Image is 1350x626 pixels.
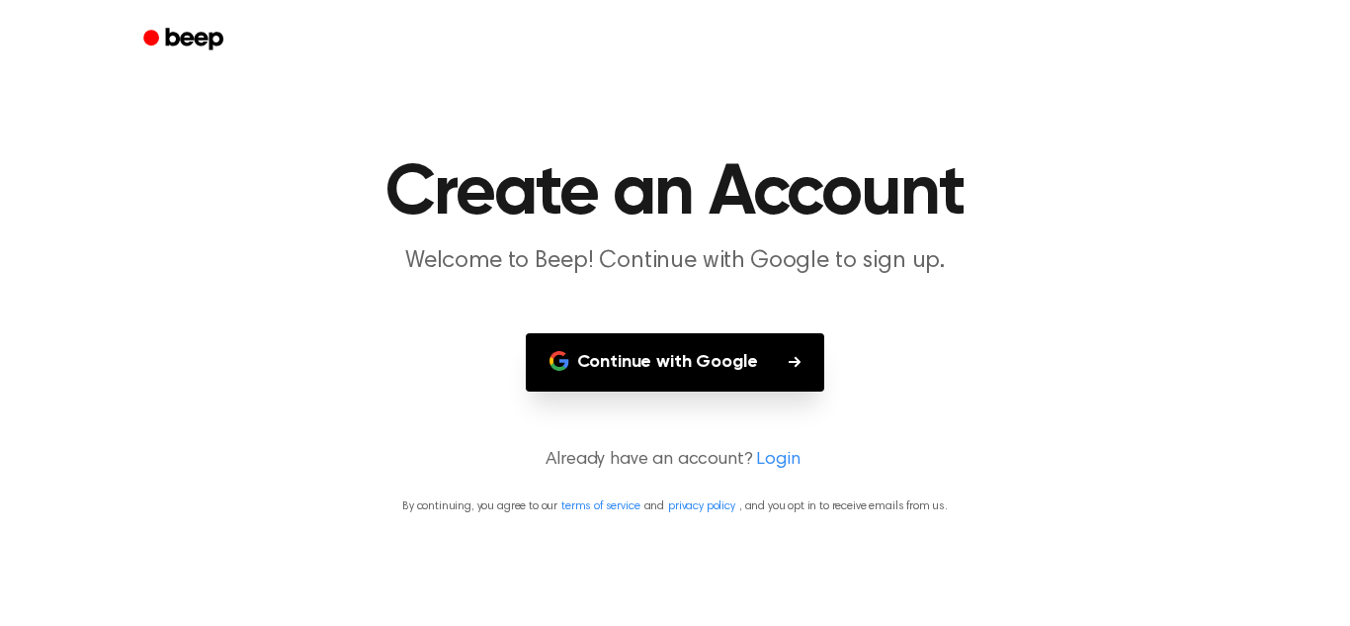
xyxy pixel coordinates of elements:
[295,245,1055,278] p: Welcome to Beep! Continue with Google to sign up.
[526,333,825,392] button: Continue with Google
[24,497,1326,515] p: By continuing, you agree to our and , and you opt in to receive emails from us.
[129,21,241,59] a: Beep
[561,500,639,512] a: terms of service
[668,500,735,512] a: privacy policy
[756,447,800,474] a: Login
[24,447,1326,474] p: Already have an account?
[169,158,1181,229] h1: Create an Account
